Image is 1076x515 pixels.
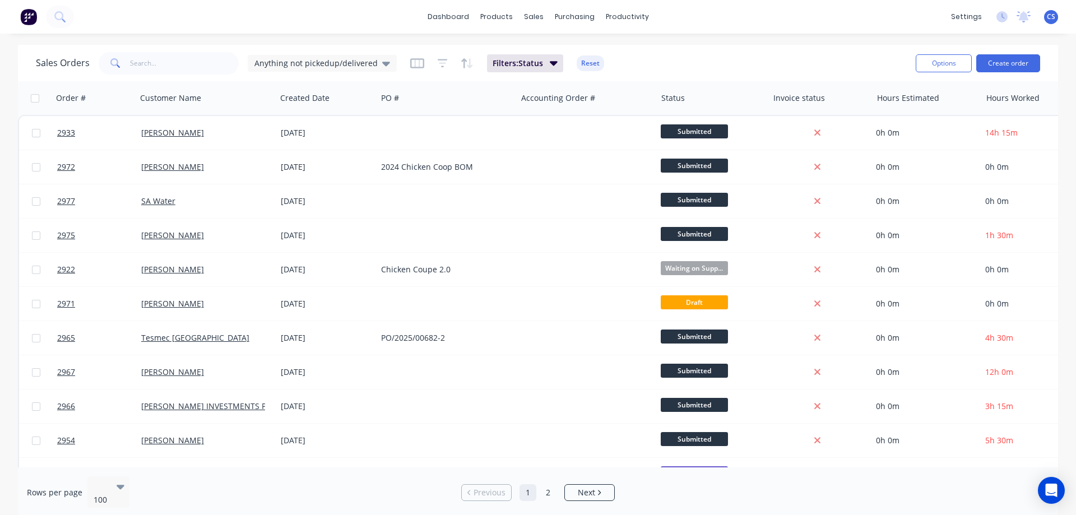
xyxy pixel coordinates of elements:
div: [DATE] [281,264,373,275]
span: 2954 [57,435,75,446]
div: Hours Worked [986,92,1040,104]
div: 0h 0m [876,401,971,412]
a: 2972 [57,150,141,184]
span: Submitted [661,432,728,446]
a: [PERSON_NAME] [141,127,204,138]
span: 14h 15m [985,127,1018,138]
span: 2922 [57,264,75,275]
div: 0h 0m [876,264,971,275]
div: [DATE] [281,298,373,309]
div: Created Date [280,92,330,104]
a: Previous page [462,487,511,498]
div: sales [518,8,549,25]
span: CS [1047,12,1055,22]
ul: Pagination [457,484,619,501]
div: 0h 0m [876,161,971,173]
span: 1h 30m [985,230,1013,240]
span: 2967 [57,366,75,378]
span: 2971 [57,298,75,309]
span: 0h 0m [985,298,1009,309]
span: 2933 [57,127,75,138]
div: Customer Name [140,92,201,104]
span: 5h 30m [985,435,1013,446]
span: Previous [474,487,505,498]
span: Filters: Status [493,58,543,69]
span: 2977 [57,196,75,207]
h1: Sales Orders [36,58,90,68]
input: Search... [130,52,239,75]
div: productivity [600,8,655,25]
a: [PERSON_NAME] [141,435,204,446]
div: Invoice status [773,92,825,104]
button: Create order [976,54,1040,72]
span: Submitted [661,227,728,241]
div: [DATE] [281,435,373,446]
span: Rows per page [27,487,82,498]
div: Order # [56,92,86,104]
a: 2971 [57,287,141,321]
div: 0h 0m [876,196,971,207]
a: Next page [565,487,614,498]
a: dashboard [422,8,475,25]
a: 2966 [57,389,141,423]
div: [DATE] [281,161,373,173]
a: 2954 [57,424,141,457]
button: Filters:Status [487,54,563,72]
div: [DATE] [281,127,373,138]
div: Accounting Order # [521,92,595,104]
span: 0h 0m [985,264,1009,275]
a: 2735 [57,458,141,491]
span: 2966 [57,401,75,412]
div: [DATE] [281,196,373,207]
a: [PERSON_NAME] [141,161,204,172]
div: 0h 0m [876,230,971,241]
a: Page 2 [540,484,556,501]
a: 2975 [57,219,141,252]
a: 2933 [57,116,141,150]
a: SA Water [141,196,175,206]
div: Hours Estimated [877,92,939,104]
span: 3h 15m [985,401,1013,411]
div: 0h 0m [876,435,971,446]
div: products [475,8,518,25]
div: 0h 0m [876,127,971,138]
div: Open Intercom Messenger [1038,477,1065,504]
div: 100 [94,494,109,505]
span: Draft [661,295,728,309]
button: Reset [577,55,604,71]
a: 2965 [57,321,141,355]
div: 0h 0m [876,366,971,378]
div: PO/2025/00682-2 [381,332,505,344]
a: [PERSON_NAME] INVESTMENTS PTY LTD [141,401,291,411]
span: Submitted [661,124,728,138]
a: 2922 [57,253,141,286]
span: 0h 0m [985,196,1009,206]
div: settings [945,8,987,25]
span: 2975 [57,230,75,241]
span: Waiting on Supp... [661,261,728,275]
span: Quote [661,466,728,480]
span: 2972 [57,161,75,173]
span: 0h 0m [985,161,1009,172]
div: [DATE] [281,230,373,241]
span: Submitted [661,193,728,207]
div: [DATE] [281,366,373,378]
div: Status [661,92,685,104]
div: purchasing [549,8,600,25]
div: [DATE] [281,332,373,344]
a: 2967 [57,355,141,389]
span: Next [578,487,595,498]
a: 2977 [57,184,141,218]
span: 12h 0m [985,366,1013,377]
div: 2024 Chicken Coop BOM [381,161,505,173]
div: Chicken Coupe 2.0 [381,264,505,275]
a: [PERSON_NAME] [141,366,204,377]
span: Anything not pickedup/delivered [254,57,378,69]
div: PO # [381,92,399,104]
span: Submitted [661,364,728,378]
a: [PERSON_NAME] [141,264,204,275]
a: Page 1 is your current page [520,484,536,501]
a: [PERSON_NAME] [141,230,204,240]
a: Tesmec [GEOGRAPHIC_DATA] [141,332,249,343]
span: 2965 [57,332,75,344]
